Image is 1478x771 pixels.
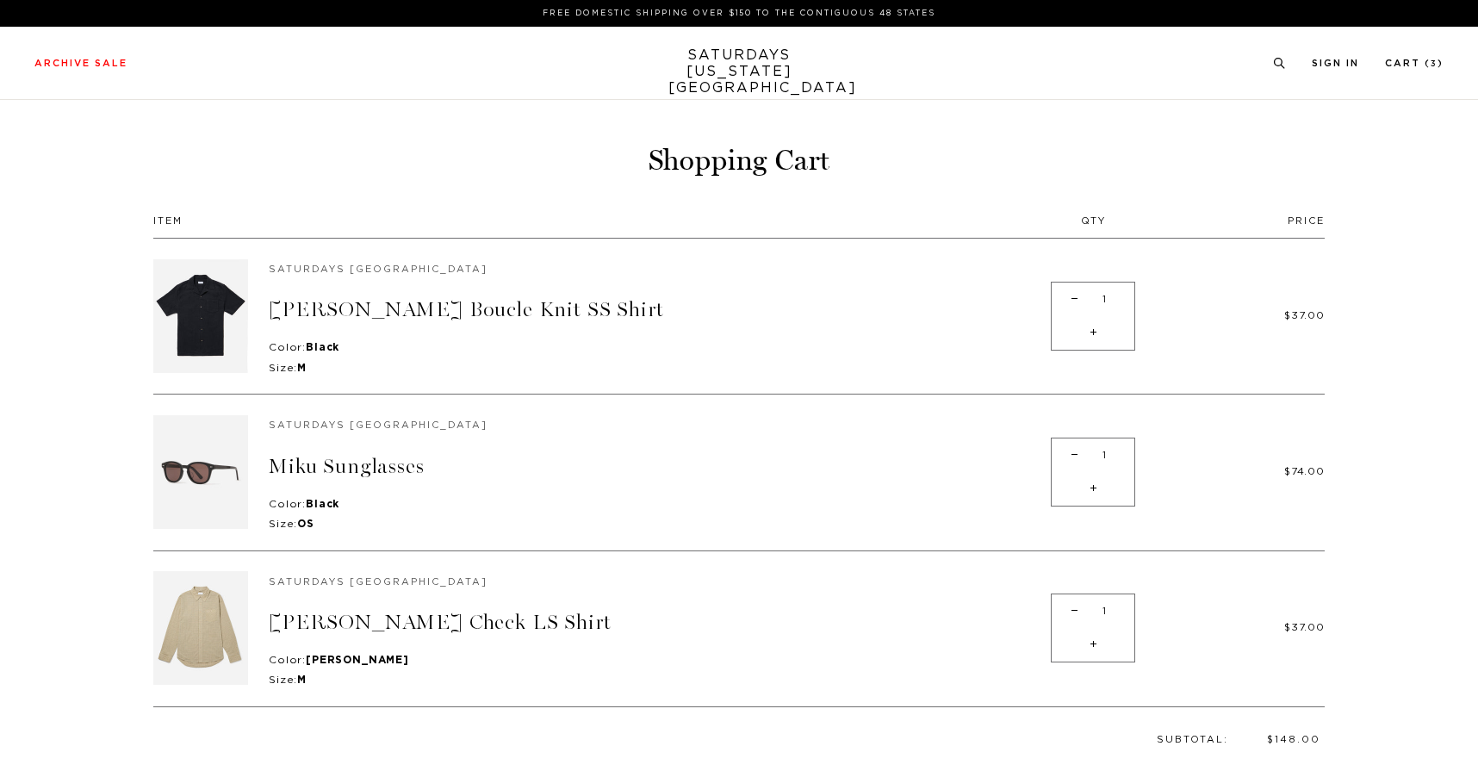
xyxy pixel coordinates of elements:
th: Item [153,205,1042,239]
p: Color: [269,498,1042,512]
th: Qty [1042,205,1144,239]
a: Miku Sunglasses [269,454,425,479]
small: Subtotal: [1157,734,1228,746]
p: Size: [269,674,1042,687]
strong: M [297,363,307,373]
span: + [1082,628,1105,662]
a: Cart (3) [1385,59,1444,68]
strong: OS [297,519,314,529]
span: + [1082,316,1105,350]
img: Cress Green | Luis Check LS Shirt [153,571,248,685]
h5: Saturdays [GEOGRAPHIC_DATA] [269,576,1042,588]
a: Archive Sale [34,59,127,68]
p: Color: [269,654,1042,668]
h5: Saturdays [GEOGRAPHIC_DATA] [269,264,1042,276]
a: [PERSON_NAME] Check LS Shirt [269,610,612,635]
span: $74.00 [1284,466,1325,476]
span: $37.00 [1284,310,1325,320]
span: $148.00 [1267,735,1320,744]
small: 3 [1431,60,1438,68]
span: - [1063,594,1086,628]
img: Black | Miku Sunglasses | Saturdays NYC [153,415,248,529]
h1: Shopping Cart [153,142,1325,179]
a: Sign In [1312,59,1359,68]
p: Size: [269,362,1042,376]
th: Price [1144,205,1325,239]
h5: Saturdays [GEOGRAPHIC_DATA] [269,420,1042,432]
a: [PERSON_NAME] Boucle Knit SS Shirt [269,297,664,322]
span: - [1063,283,1086,316]
strong: [PERSON_NAME] [306,655,409,665]
p: Color: [269,341,1042,355]
span: + [1082,472,1105,506]
p: FREE DOMESTIC SHIPPING OVER $150 TO THE CONTIGUOUS 48 STATES [41,7,1437,20]
strong: Black [306,499,339,509]
span: $37.00 [1284,622,1325,632]
strong: Black [306,342,339,352]
strong: M [297,675,307,685]
a: SATURDAYS[US_STATE][GEOGRAPHIC_DATA] [668,47,810,96]
p: Size: [269,518,1042,532]
img: Black | Canty Boucle Knit SS Shirt [153,259,248,373]
span: - [1063,438,1086,472]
